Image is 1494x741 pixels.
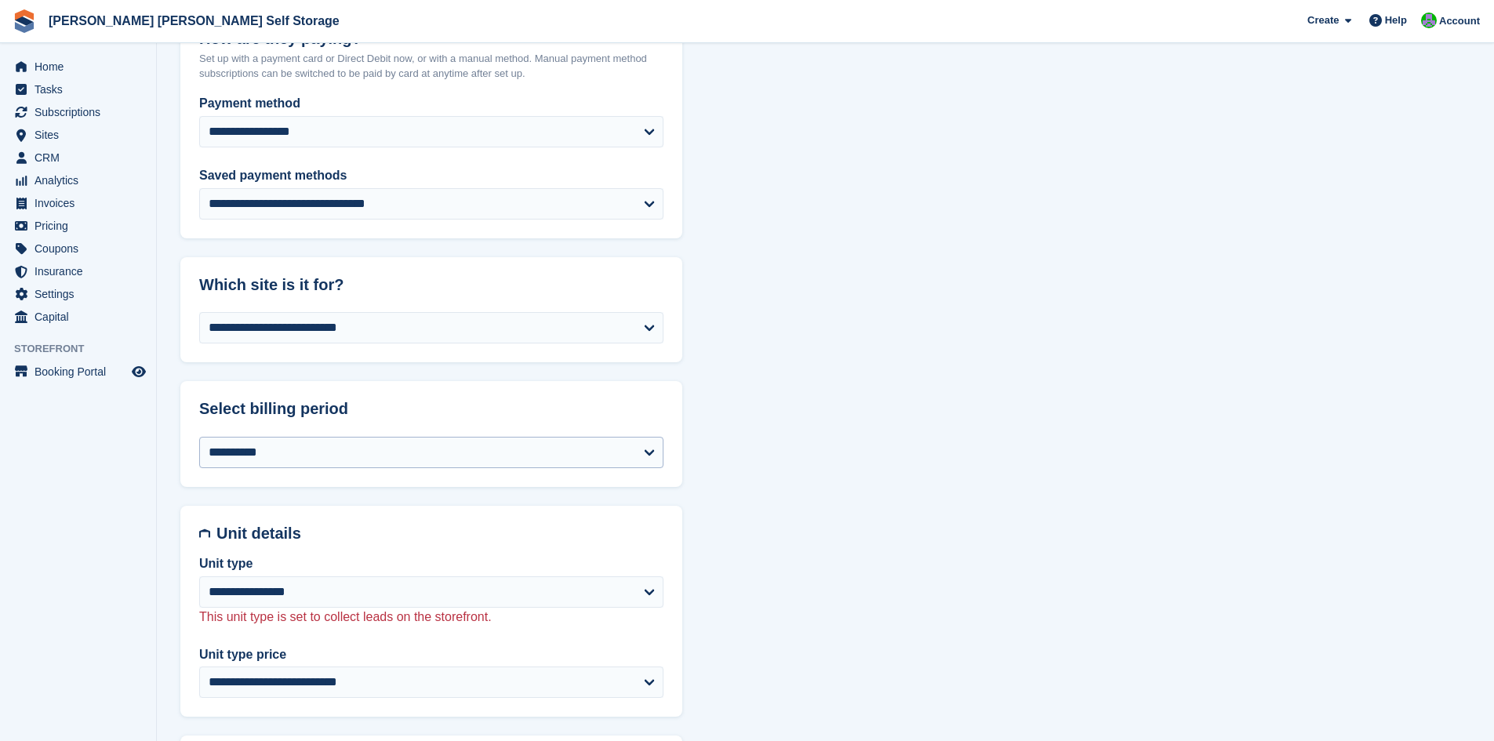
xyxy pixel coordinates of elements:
[8,260,148,282] a: menu
[199,525,210,543] img: unit-details-icon-595b0c5c156355b767ba7b61e002efae458ec76ed5ec05730b8e856ff9ea34a9.svg
[35,238,129,260] span: Coupons
[199,51,663,82] p: Set up with a payment card or Direct Debit now, or with a manual method. Manual payment method su...
[35,56,129,78] span: Home
[129,362,148,381] a: Preview store
[14,341,156,357] span: Storefront
[8,78,148,100] a: menu
[35,124,129,146] span: Sites
[35,283,129,305] span: Settings
[8,101,148,123] a: menu
[199,608,663,627] p: This unit type is set to collect leads on the storefront.
[199,276,663,294] h2: Which site is it for?
[199,645,663,664] label: Unit type price
[35,260,129,282] span: Insurance
[199,166,663,185] label: Saved payment methods
[35,101,129,123] span: Subscriptions
[8,147,148,169] a: menu
[8,169,148,191] a: menu
[1307,13,1339,28] span: Create
[199,94,663,113] label: Payment method
[8,215,148,237] a: menu
[8,361,148,383] a: menu
[35,306,129,328] span: Capital
[35,147,129,169] span: CRM
[8,306,148,328] a: menu
[8,238,148,260] a: menu
[35,78,129,100] span: Tasks
[35,215,129,237] span: Pricing
[35,361,129,383] span: Booking Portal
[13,9,36,33] img: stora-icon-8386f47178a22dfd0bd8f6a31ec36ba5ce8667c1dd55bd0f319d3a0aa187defe.svg
[1385,13,1407,28] span: Help
[199,400,663,418] h2: Select billing period
[8,192,148,214] a: menu
[8,283,148,305] a: menu
[35,169,129,191] span: Analytics
[1439,13,1480,29] span: Account
[35,192,129,214] span: Invoices
[8,124,148,146] a: menu
[42,8,346,34] a: [PERSON_NAME] [PERSON_NAME] Self Storage
[1421,13,1437,28] img: Tom Spickernell
[8,56,148,78] a: menu
[216,525,663,543] h2: Unit details
[199,554,663,573] label: Unit type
